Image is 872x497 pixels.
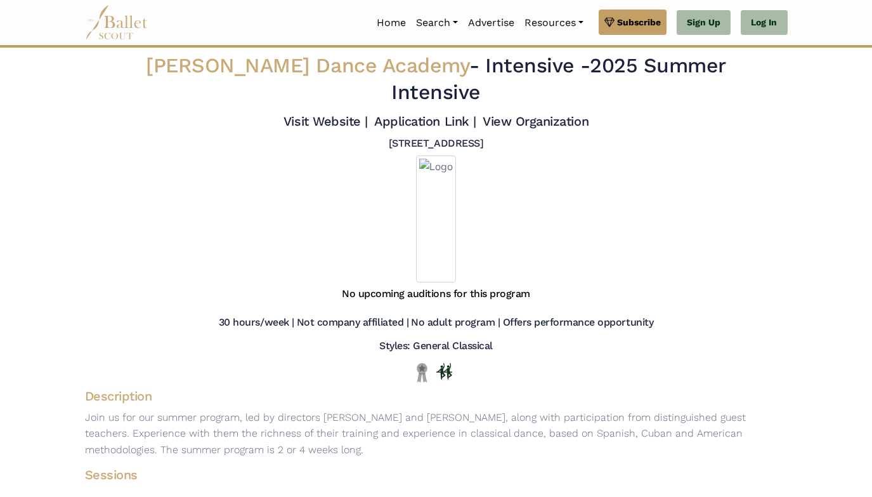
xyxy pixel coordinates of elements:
[463,10,519,36] a: Advertise
[604,15,615,29] img: gem.svg
[411,10,463,36] a: Search
[75,388,798,404] h4: Description
[146,53,469,77] span: [PERSON_NAME] Dance Academy
[411,316,500,329] h5: No adult program |
[414,362,430,382] img: Local
[283,114,368,129] a: Visit Website |
[677,10,731,36] a: Sign Up
[741,10,787,36] a: Log In
[436,363,452,380] img: In Person
[617,15,661,29] span: Subscribe
[483,114,589,129] a: View Organization
[519,10,589,36] a: Resources
[503,316,654,329] h5: Offers performance opportunity
[145,53,727,105] h2: - 2025 Summer Intensive
[342,288,530,301] h5: No upcoming auditions for this program
[379,340,493,353] h5: Styles: General Classical
[416,156,456,282] img: Logo
[485,53,590,77] span: Intensive -
[219,316,294,329] h5: 30 hours/week |
[297,316,408,329] h5: Not company affiliated |
[374,114,476,129] a: Application Link |
[75,409,798,458] p: Join us for our summer program, led by directors [PERSON_NAME] and [PERSON_NAME], along with part...
[389,137,483,150] h5: [STREET_ADDRESS]
[372,10,411,36] a: Home
[75,467,778,483] h4: Sessions
[599,10,667,35] a: Subscribe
